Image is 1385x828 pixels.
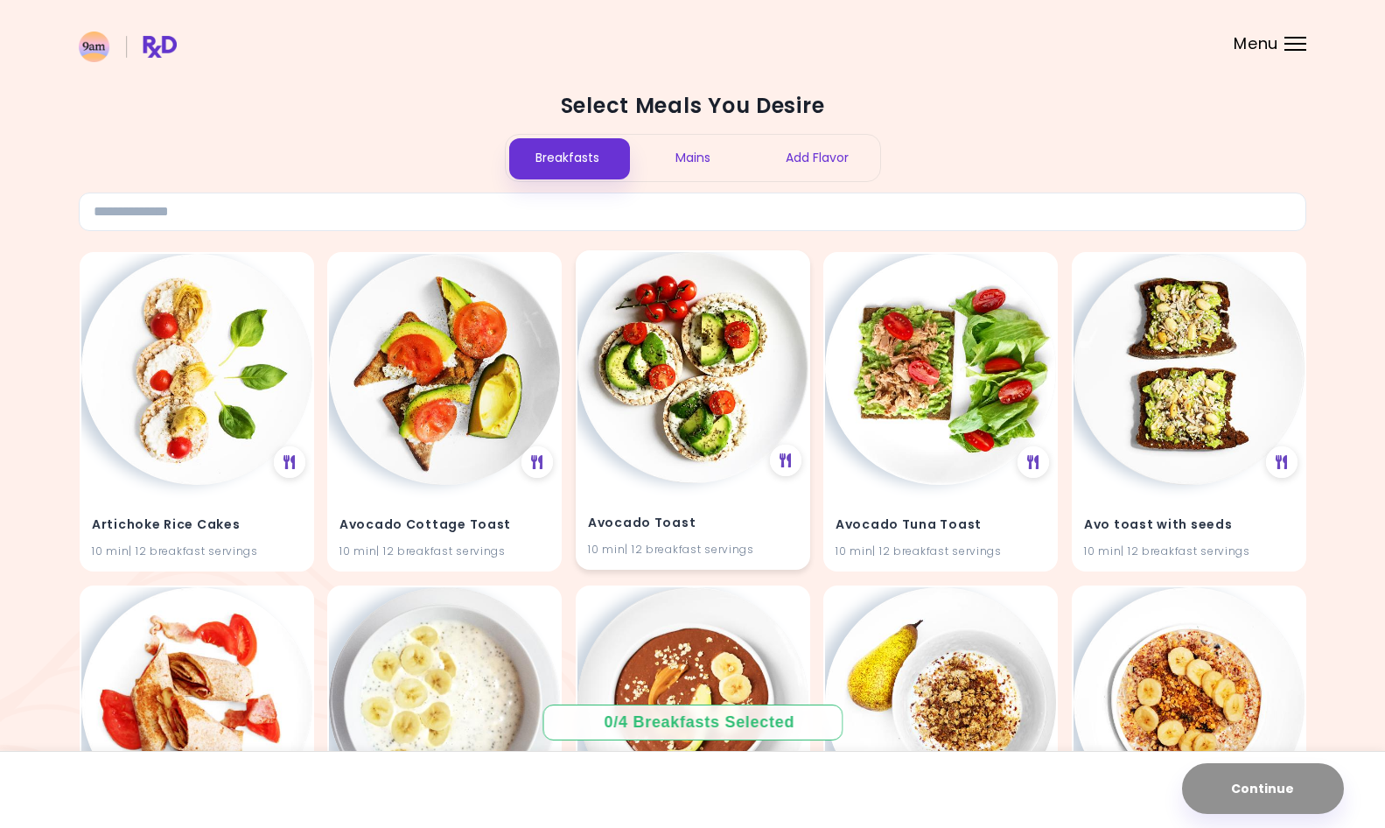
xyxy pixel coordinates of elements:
div: Add Flavor [755,135,880,181]
div: See Meal Plan [1018,446,1049,477]
span: Menu [1234,36,1278,52]
img: RxDiet [79,32,177,62]
div: Mains [630,135,755,181]
h2: Select Meals You Desire [79,92,1306,120]
h4: Avocado Toast [588,509,798,537]
div: 10 min | 12 breakfast servings [92,543,302,559]
div: Breakfasts [506,135,631,181]
div: See Meal Plan [521,446,553,477]
div: 10 min | 12 breakfast servings [1084,543,1294,559]
h4: Avo toast with seeds [1084,511,1294,539]
div: 10 min | 12 breakfast servings [836,543,1046,559]
div: See Meal Plan [769,444,801,475]
div: 10 min | 12 breakfast servings [588,541,798,558]
button: Continue [1182,763,1344,814]
div: See Meal Plan [273,446,304,477]
h4: Artichoke Rice Cakes [92,511,302,539]
div: See Meal Plan [1265,446,1297,477]
div: 10 min | 12 breakfast servings [339,543,549,559]
div: 0 / 4 Breakfasts Selected [605,712,781,733]
h4: Avocado Cottage Toast [339,511,549,539]
h4: Avocado Tuna Toast [836,511,1046,539]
